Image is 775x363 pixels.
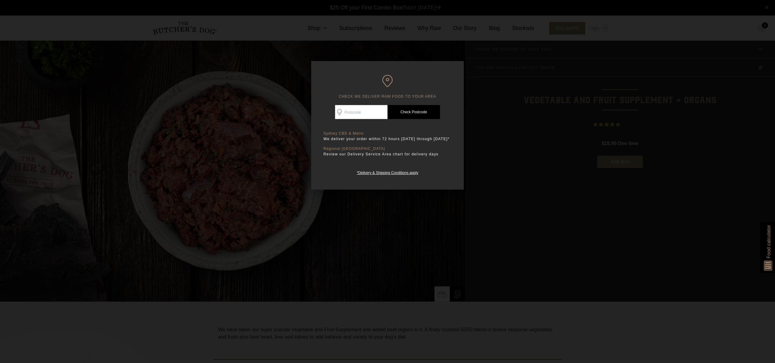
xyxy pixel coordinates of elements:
[323,147,452,151] p: Regional [GEOGRAPHIC_DATA]
[765,225,772,258] span: Food calculator
[323,136,452,142] p: We deliver your order within 72 hours [DATE] through [DATE]*
[323,151,452,157] p: Review our Delivery Service Area chart for delivery days
[387,105,440,119] a: Check Postcode
[323,75,452,99] h6: CHECK WE DELIVER RAW FOOD TO YOUR AREA
[335,105,387,119] input: Postcode
[357,169,418,175] a: *Delivery & Shipping Conditions apply
[323,131,452,136] p: Sydney CBD & Metro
